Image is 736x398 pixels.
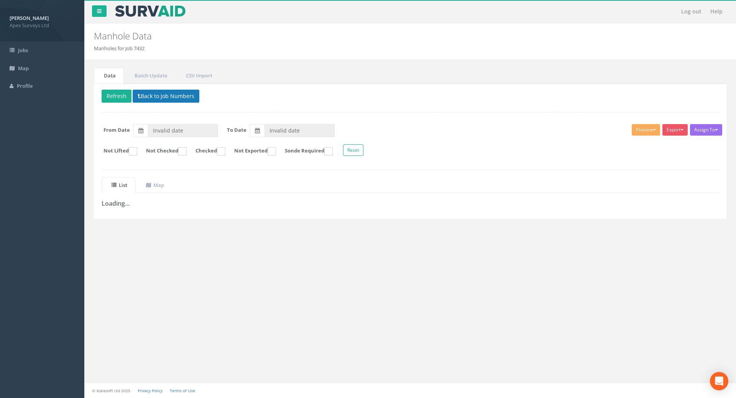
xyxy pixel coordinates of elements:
[10,22,75,29] span: Apex Surveys Ltd
[632,124,660,136] button: Preview
[96,147,137,156] label: Not Lifted
[277,147,333,156] label: Sonde Required
[343,144,363,156] button: Reset
[125,68,175,84] a: Batch Update
[176,68,220,84] a: CSV Import
[188,147,225,156] label: Checked
[102,90,131,103] button: Refresh
[136,177,172,193] a: Map
[227,147,276,156] label: Not Exported
[94,45,145,52] li: Manholes for Job 7432
[18,47,28,54] span: Jobs
[18,65,29,72] span: Map
[112,182,127,188] uib-tab-heading: List
[690,124,722,136] button: Assign To
[227,126,246,134] label: To Date
[264,124,335,137] input: To Date
[138,388,163,393] a: Privacy Policy
[662,124,688,136] button: Export
[102,177,135,193] a: List
[17,82,33,89] span: Profile
[92,388,130,393] small: © Kullasoft Ltd 2025
[710,372,728,390] div: Open Intercom Messenger
[10,13,75,29] a: [PERSON_NAME] Apex Surveys Ltd
[133,90,199,103] button: Back to Job Numbers
[10,15,49,21] strong: [PERSON_NAME]
[94,68,124,84] a: Data
[146,182,164,188] uib-tab-heading: Map
[148,124,218,137] input: From Date
[170,388,195,393] a: Terms of Use
[94,31,619,41] h2: Manhole Data
[102,200,719,207] h3: Loading...
[103,126,130,134] label: From Date
[138,147,187,156] label: Not Checked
